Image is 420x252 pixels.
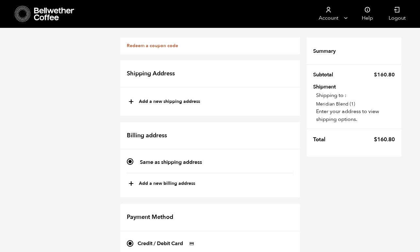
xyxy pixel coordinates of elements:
p: Meridian Blend (1) [316,101,395,107]
th: Summary [313,44,340,58]
img: Credit / Debit Card [186,240,198,247]
span: + [128,178,134,189]
h2: Shipping Address [120,60,300,88]
bdi: 160.80 [374,136,395,143]
p: Shipping to : [316,91,395,99]
h2: Payment Method [120,204,300,231]
input: Same as shipping address [127,158,133,165]
span: + [128,96,134,107]
button: +Add a new billing address [128,178,195,189]
h2: Billing address [120,122,300,150]
span: $ [374,71,377,78]
th: Subtotal [313,68,337,82]
th: Total [313,132,329,147]
span: $ [374,136,377,143]
strong: Same as shipping address [140,159,202,166]
button: +Add a new shipping address [128,96,200,107]
bdi: 160.80 [374,71,395,78]
a: Redeem a coupon code [127,43,178,49]
th: Shipment [313,84,351,88]
label: Credit / Debit Card [138,238,198,249]
td: Enter your address to view shipping options. [313,89,395,123]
